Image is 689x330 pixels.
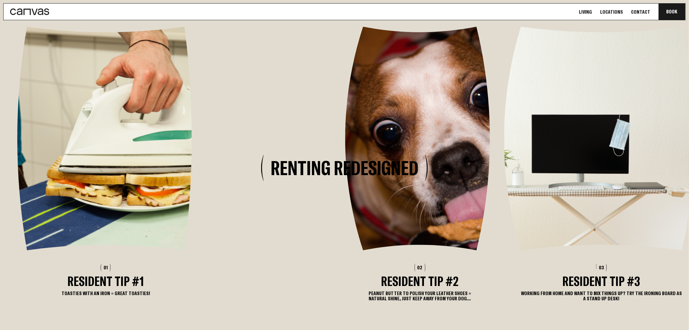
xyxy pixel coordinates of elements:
h3: Resident Tip #2 [345,275,494,287]
img: 23a5253e6f5ec58dc86ac17eeda4833001cbb754-368x551.png [345,27,494,250]
a: Contact [629,8,653,15]
h3: Resident Tip #1 [17,275,194,287]
a: Living [577,8,594,15]
a: Locations [598,8,625,15]
p: Toasties with an iron = great toasties! [17,291,194,296]
p: Peanut butter to polish your leather shoes = natural shine, just keep away from your dog... [345,291,494,301]
div: 02 [415,263,426,272]
div: 01 [101,263,111,272]
button: Book [659,4,685,20]
div: 03 [596,263,607,272]
img: e4b020d84262ed7c2265a639c5d499a73d3210e3-462x583.png [17,27,194,250]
